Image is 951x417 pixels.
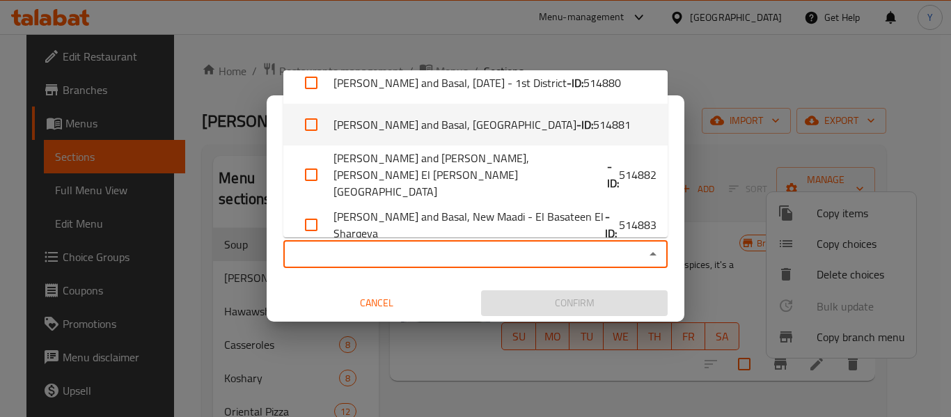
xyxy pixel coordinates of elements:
b: - ID: [607,158,619,191]
li: [PERSON_NAME] and Basal, New Maadi - El Basateen El Sharqeya [283,204,668,246]
button: Close [643,244,663,264]
span: 514880 [583,74,621,91]
span: Cancel [289,294,464,312]
span: 514882 [619,166,657,183]
button: Cancel [283,290,470,316]
li: [PERSON_NAME] and Basal, [DATE] - 1st District [283,62,668,104]
li: [PERSON_NAME] and Basal, [GEOGRAPHIC_DATA] [283,104,668,145]
b: - ID: [576,116,593,133]
b: - ID: [567,74,583,91]
li: [PERSON_NAME] and [PERSON_NAME], [PERSON_NAME] El [PERSON_NAME][GEOGRAPHIC_DATA] [283,145,668,204]
span: 514883 [619,217,657,233]
span: 514881 [593,116,631,133]
b: - ID: [605,208,620,242]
